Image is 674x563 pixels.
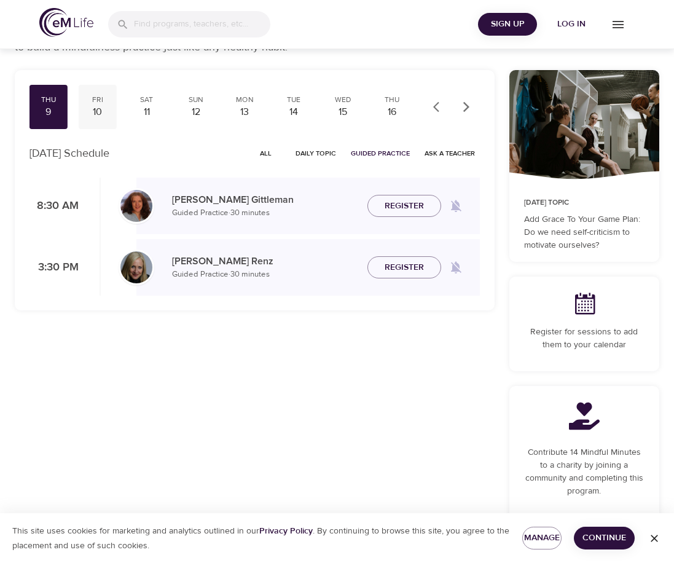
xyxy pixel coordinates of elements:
p: Guided Practice · 30 minutes [172,269,358,281]
img: Diane_Renz-min.jpg [120,251,152,283]
p: [PERSON_NAME] Gittleman [172,192,358,207]
p: [PERSON_NAME] Renz [172,254,358,269]
button: Register [367,195,441,218]
p: 3:30 PM [29,259,79,276]
button: Manage [522,527,562,549]
p: Add Grace To Your Game Plan: Do we need self-criticism to motivate ourselves? [524,213,645,252]
span: Register [385,199,424,214]
div: Tue [280,95,308,105]
img: logo [39,8,93,37]
div: Thu [34,95,63,105]
p: [DATE] Topic [524,197,645,208]
div: Sun [182,95,210,105]
button: Continue [574,527,635,549]
button: menu [601,7,635,41]
a: Privacy Policy [259,526,313,537]
p: [DATE] Schedule [29,145,109,162]
div: 12 [182,105,210,119]
span: Daily Topic [296,148,336,159]
a: Learn More [552,513,616,535]
span: Remind me when a class goes live every Thursday at 3:30 PM [441,253,471,282]
span: Register [385,260,424,275]
p: 8:30 AM [29,198,79,215]
div: Sat [133,95,161,105]
div: 16 [378,105,406,119]
button: Ask a Teacher [420,144,480,163]
div: 9 [34,105,63,119]
span: Log in [547,17,596,32]
div: 10 [84,105,112,119]
button: Register [367,256,441,279]
span: All [251,148,281,159]
button: Guided Practice [346,144,415,163]
div: Mon [231,95,259,105]
div: Fri [84,95,112,105]
span: Remind me when a class goes live every Thursday at 8:30 AM [441,191,471,221]
div: Thu [378,95,406,105]
p: Contribute 14 Mindful Minutes to a charity by joining a community and completing this program. [524,446,645,498]
div: 15 [329,105,357,119]
input: Find programs, teachers, etc... [134,11,270,37]
span: Manage [532,530,552,546]
div: Wed [329,95,357,105]
div: 11 [133,105,161,119]
p: Register for sessions to add them to your calendar [524,326,645,352]
div: 13 [231,105,259,119]
span: Sign Up [483,17,532,32]
p: Guided Practice · 30 minutes [172,207,358,219]
button: Daily Topic [291,144,341,163]
span: Guided Practice [351,148,410,159]
span: Continue [584,530,625,546]
img: Cindy2%20031422%20blue%20filter%20hi-res.jpg [120,190,152,222]
button: Log in [542,13,601,36]
div: 14 [280,105,308,119]
span: Ask a Teacher [425,148,475,159]
button: All [246,144,286,163]
button: Sign Up [478,13,537,36]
